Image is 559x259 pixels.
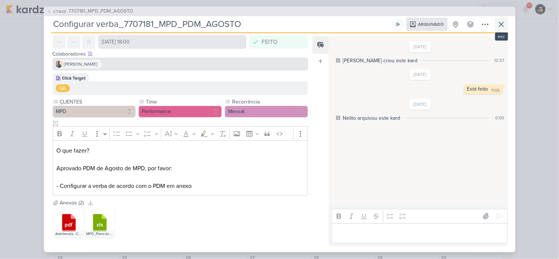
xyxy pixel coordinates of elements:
[332,209,508,223] div: Editor toolbar
[53,140,308,196] div: Editor editing area: main
[492,88,500,94] div: 11:06
[262,38,277,46] div: FEITO
[56,146,304,190] p: O que fazer? Aprovado PDM de Agosto de MPD, por favor: - Configurar a verba de acordo com o PDM e...
[60,199,84,207] div: Anexos (2)
[54,230,84,238] div: Andrômeda - Campanha Geração de demandas (2).pdf
[395,21,401,27] div: Ligar relógio
[343,57,417,64] div: [PERSON_NAME] criou este kard
[496,115,504,121] div: 0:00
[418,22,444,27] span: Arquivado
[495,57,504,64] div: 12:37
[62,75,86,81] div: Click Target
[139,106,222,118] button: Performance
[59,84,66,92] div: QA
[59,98,136,106] label: CLIENTES
[69,8,133,15] span: 7707181_MPD_PDM_AGOSTO
[53,9,67,14] span: CT1429
[495,32,508,41] div: esc
[53,126,308,141] div: Editor toolbar
[467,86,488,92] div: Está feito
[145,98,222,106] label: Time
[225,106,308,118] button: Mensal
[53,50,308,58] div: Colaboradores
[249,35,308,49] button: FEITO
[98,35,247,49] input: Select a date
[55,60,63,68] img: Iara Santos
[47,8,133,15] button: CT1429 7707181_MPD_PDM_AGOSTO
[332,223,508,244] div: Editor editing area: main
[231,98,308,106] label: Recorrência
[406,18,448,31] div: Arquivado
[51,18,390,31] input: Kard Sem Título
[85,230,115,238] div: MPD_Plano de Mídia_Agosto_2025_V2 (1) (1).xlsx
[343,114,400,122] div: Nelito arquivou este kard
[64,61,98,67] span: [PERSON_NAME]
[53,106,136,118] button: MPD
